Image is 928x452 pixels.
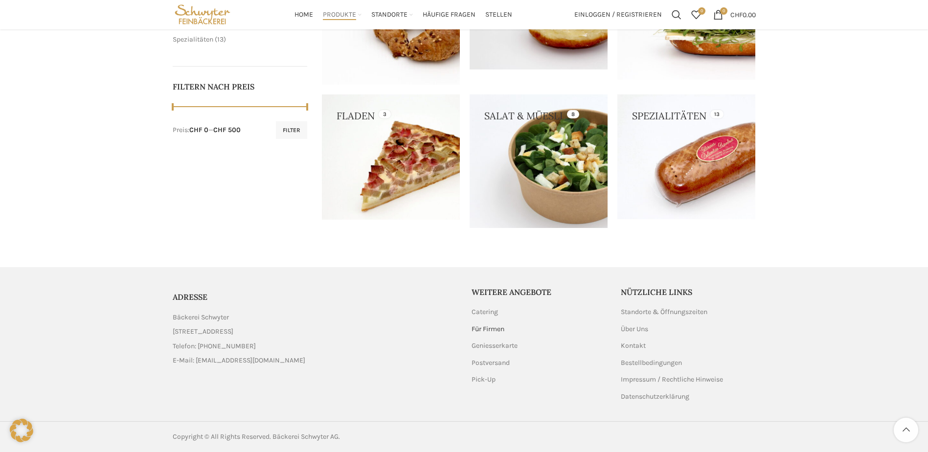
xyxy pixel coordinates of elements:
span: Standorte [371,10,407,20]
span: ADRESSE [173,292,207,302]
a: 0 [686,5,706,24]
div: Meine Wunschliste [686,5,706,24]
span: CHF 500 [213,126,241,134]
a: Scroll to top button [894,418,918,442]
a: Häufige Fragen [423,5,475,24]
span: E-Mail: [EMAIL_ADDRESS][DOMAIN_NAME] [173,355,305,366]
a: Pick-Up [472,375,497,384]
span: 13 [217,35,224,44]
a: Catering [472,307,499,317]
h5: Filtern nach Preis [173,81,308,92]
a: Produkte [323,5,362,24]
h5: Weitere Angebote [472,287,607,297]
span: Produkte [323,10,356,20]
span: Häufige Fragen [423,10,475,20]
a: Impressum / Rechtliche Hinweise [621,375,724,384]
a: Einloggen / Registrieren [569,5,667,24]
span: 0 [720,7,727,15]
a: Über Uns [621,324,649,334]
a: Site logo [173,10,233,18]
span: Bäckerei Schwyter [173,312,229,323]
a: Spezialitäten [173,35,213,44]
div: Preis: — [173,125,241,135]
a: Suchen [667,5,686,24]
a: Geniesserkarte [472,341,519,351]
button: Filter [276,121,307,139]
a: Standorte [371,5,413,24]
a: Postversand [472,358,511,368]
a: Stellen [485,5,512,24]
a: Kontakt [621,341,647,351]
span: [STREET_ADDRESS] [173,326,233,337]
a: Bestellbedingungen [621,358,683,368]
span: 0 [698,7,705,15]
a: Datenschutzerklärung [621,392,690,402]
a: Home [294,5,313,24]
span: Stellen [485,10,512,20]
div: Main navigation [237,5,569,24]
span: Home [294,10,313,20]
span: CHF 0 [189,126,208,134]
div: Copyright © All Rights Reserved. Bäckerei Schwyter AG. [173,431,459,442]
a: 0 CHF0.00 [708,5,761,24]
a: Standorte & Öffnungszeiten [621,307,708,317]
span: Einloggen / Registrieren [574,11,662,18]
h5: Nützliche Links [621,287,756,297]
a: List item link [173,341,457,352]
a: Für Firmen [472,324,505,334]
bdi: 0.00 [730,10,756,19]
span: CHF [730,10,743,19]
